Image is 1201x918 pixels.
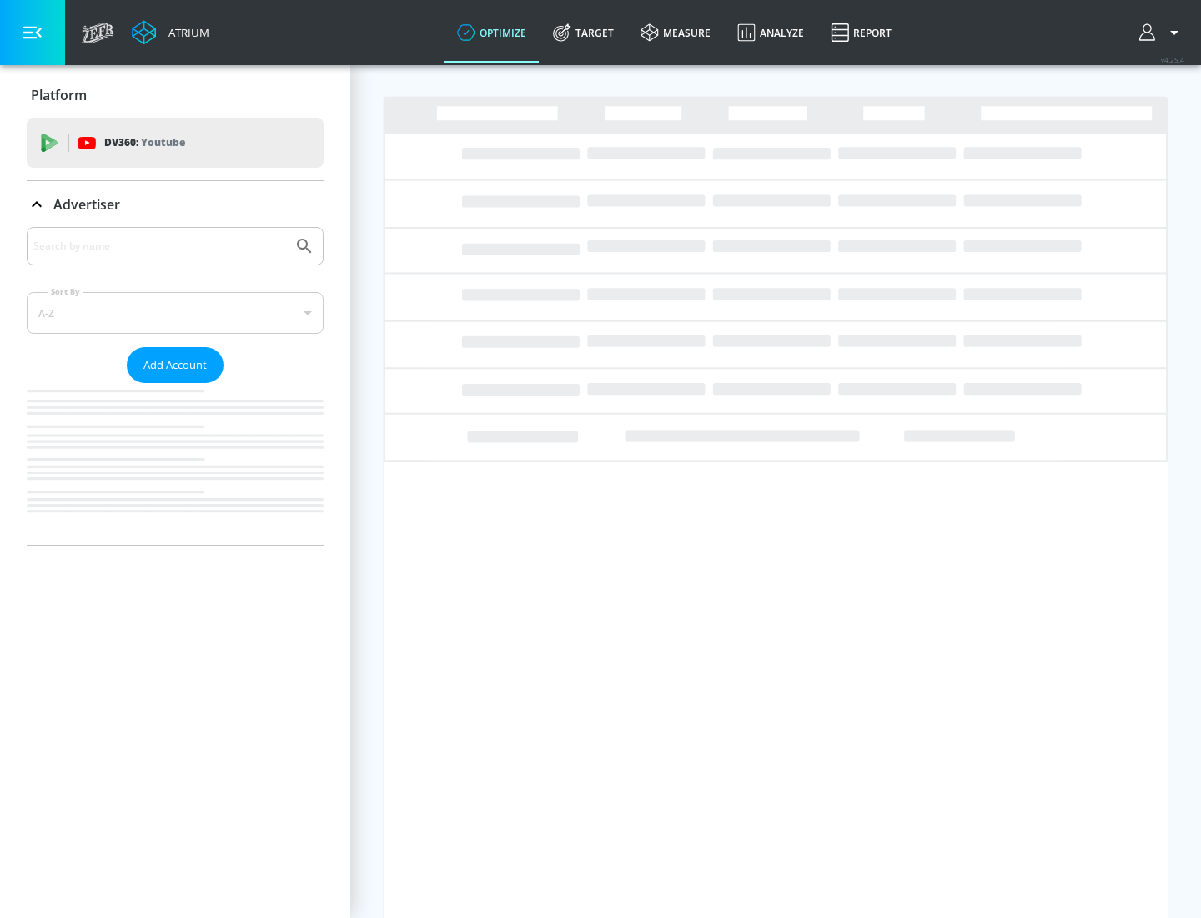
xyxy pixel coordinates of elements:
button: Add Account [127,347,224,383]
div: Advertiser [27,181,324,228]
a: Atrium [132,20,209,45]
div: Atrium [162,25,209,40]
div: A-Z [27,292,324,334]
a: measure [627,3,724,63]
input: Search by name [33,235,286,257]
div: DV360: Youtube [27,118,324,168]
a: optimize [444,3,540,63]
p: Advertiser [53,195,120,214]
a: Analyze [724,3,817,63]
span: v 4.25.4 [1161,55,1184,64]
span: Add Account [143,356,207,375]
p: DV360: [104,134,185,152]
div: Platform [27,72,324,119]
div: Advertiser [27,227,324,545]
a: Target [540,3,627,63]
p: Platform [31,86,87,104]
label: Sort By [48,286,83,297]
p: Youtube [141,134,185,151]
a: Report [817,3,905,63]
nav: list of Advertiser [27,383,324,545]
